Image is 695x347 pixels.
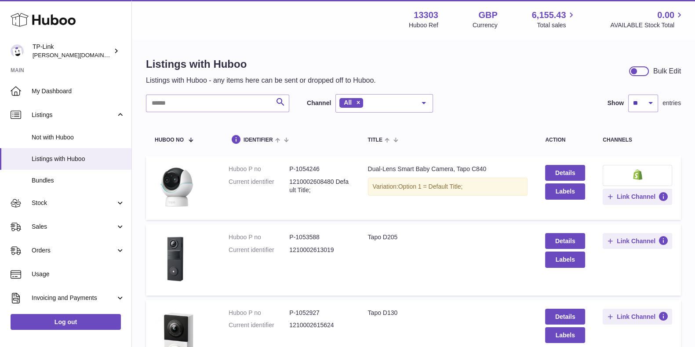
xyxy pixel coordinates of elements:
div: Currency [473,21,498,29]
label: Show [608,99,624,107]
label: Channel [307,99,331,107]
span: AVAILABLE Stock Total [610,21,684,29]
span: Option 1 = Default Title; [398,183,463,190]
button: Link Channel [603,233,672,249]
span: Total sales [537,21,576,29]
div: action [545,137,585,143]
div: Dual-Lens Smart Baby Camera, Tapo C840 [368,165,528,173]
div: Variation: [368,178,528,196]
a: Details [545,309,585,325]
button: Link Channel [603,309,672,325]
dt: Current identifier [229,246,289,254]
button: Labels [545,252,585,267]
span: Sales [32,223,116,231]
a: 0.00 AVAILABLE Stock Total [610,9,684,29]
div: Tapo D205 [368,233,528,241]
img: shopify-small.png [633,169,642,180]
span: My Dashboard [32,87,125,95]
strong: GBP [478,9,497,21]
span: title [368,137,382,143]
span: 0.00 [657,9,674,21]
span: Link Channel [617,237,655,245]
div: channels [603,137,672,143]
span: Listings [32,111,116,119]
button: Link Channel [603,189,672,205]
a: Details [545,165,585,181]
dd: 1210002608480 Default Title; [289,178,350,194]
button: Labels [545,183,585,199]
dd: P-1054246 [289,165,350,173]
img: Dual-Lens Smart Baby Camera, Tapo C840 [155,165,199,209]
dt: Current identifier [229,321,289,329]
dd: 1210002613019 [289,246,350,254]
span: Usage [32,270,125,278]
span: All [344,99,352,106]
a: Details [545,233,585,249]
span: Bundles [32,176,125,185]
a: Log out [11,314,121,330]
span: Stock [32,199,116,207]
dd: 1210002615624 [289,321,350,329]
img: susie.li@tp-link.com [11,44,24,58]
p: Listings with Huboo - any items here can be sent or dropped off to Huboo. [146,76,376,85]
img: Tapo D205 [155,233,199,285]
span: Orders [32,246,116,255]
span: Link Channel [617,313,655,321]
span: Not with Huboo [32,133,125,142]
dt: Huboo P no [229,233,289,241]
div: Huboo Ref [409,21,438,29]
h1: Listings with Huboo [146,57,376,71]
span: identifier [244,137,273,143]
span: Huboo no [155,137,184,143]
div: Tapo D130 [368,309,528,317]
span: Link Channel [617,193,655,201]
span: Invoicing and Payments [32,294,116,302]
a: 6,155.43 Total sales [532,9,576,29]
strong: 13303 [414,9,438,21]
dt: Huboo P no [229,165,289,173]
dd: P-1053588 [289,233,350,241]
dt: Current identifier [229,178,289,194]
button: Labels [545,327,585,343]
span: entries [662,99,681,107]
span: 6,155.43 [532,9,566,21]
span: Listings with Huboo [32,155,125,163]
dt: Huboo P no [229,309,289,317]
div: Bulk Edit [653,66,681,76]
span: [PERSON_NAME][DOMAIN_NAME][EMAIL_ADDRESS][DOMAIN_NAME] [33,51,222,58]
dd: P-1052927 [289,309,350,317]
div: TP-Link [33,43,112,59]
